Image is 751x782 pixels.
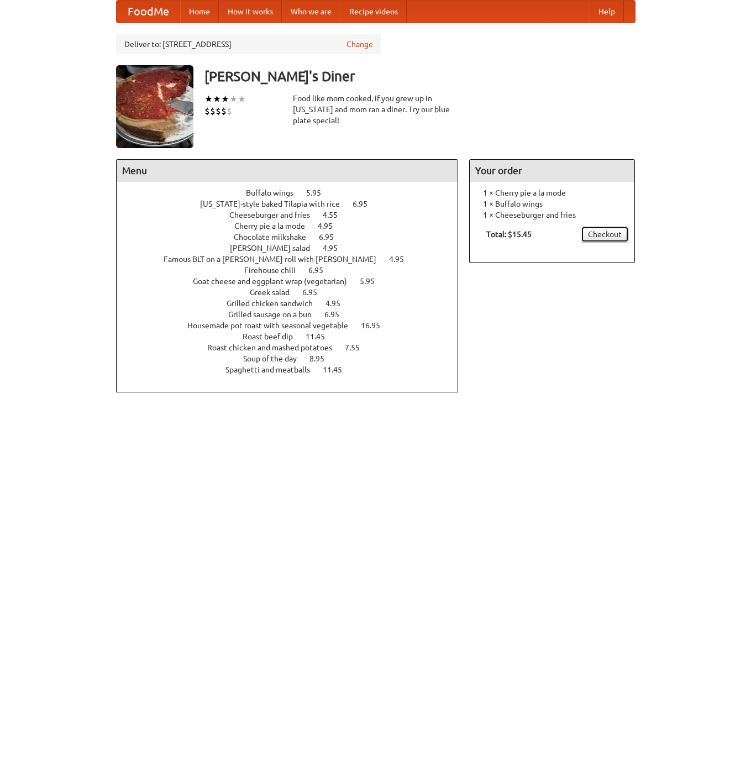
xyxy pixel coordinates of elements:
span: Cheeseburger and fries [229,211,321,219]
a: FoodMe [117,1,180,23]
span: Grilled chicken sandwich [227,299,324,308]
span: Buffalo wings [246,188,304,197]
h4: Your order [470,160,634,182]
li: $ [216,105,221,117]
span: Chocolate milkshake [234,233,317,242]
a: Soup of the day 8.95 [243,354,345,363]
li: ★ [229,93,238,105]
li: ★ [221,93,229,105]
div: Food like mom cooked, if you grew up in [US_STATE] and mom ran a diner. Try our blue plate special! [293,93,459,126]
li: 1 × Cherry pie a la mode [475,187,629,198]
span: Famous BLT on a [PERSON_NAME] roll with [PERSON_NAME] [164,255,387,264]
a: Spaghetti and meatballs 11.45 [225,365,363,374]
span: Cherry pie a la mode [234,222,316,230]
span: Greek salad [250,288,301,297]
a: Famous BLT on a [PERSON_NAME] roll with [PERSON_NAME] 4.95 [164,255,424,264]
li: ★ [204,93,213,105]
a: Greek salad 6.95 [250,288,338,297]
div: Deliver to: [STREET_ADDRESS] [116,34,381,54]
li: 1 × Buffalo wings [475,198,629,209]
h4: Menu [117,160,458,182]
span: 8.95 [309,354,335,363]
span: Roast chicken and mashed potatoes [207,343,343,352]
span: Roast beef dip [243,332,304,341]
a: Chocolate milkshake 6.95 [234,233,354,242]
span: Firehouse chili [244,266,307,275]
a: Change [346,39,373,50]
a: Cheeseburger and fries 4.55 [229,211,358,219]
a: Grilled chicken sandwich 4.95 [227,299,361,308]
span: 5.95 [306,188,332,197]
a: Recipe videos [340,1,407,23]
a: [PERSON_NAME] salad 4.95 [230,244,358,253]
a: How it works [219,1,282,23]
a: Help [590,1,624,23]
li: ★ [213,93,221,105]
li: $ [210,105,216,117]
a: Checkout [581,226,629,243]
span: 4.95 [389,255,415,264]
span: Spaghetti and meatballs [225,365,321,374]
span: 7.55 [345,343,371,352]
span: 11.45 [306,332,336,341]
span: Grilled sausage on a bun [228,310,323,319]
a: [US_STATE]-style baked Tilapia with rice 6.95 [200,200,388,208]
a: Grilled sausage on a bun 6.95 [228,310,360,319]
span: 6.95 [324,310,350,319]
li: ★ [238,93,246,105]
a: Roast chicken and mashed potatoes 7.55 [207,343,380,352]
span: 11.45 [323,365,353,374]
span: 6.95 [353,200,379,208]
li: $ [227,105,232,117]
span: 4.95 [318,222,344,230]
span: 4.95 [323,244,349,253]
a: Home [180,1,219,23]
a: Firehouse chili 6.95 [244,266,344,275]
a: Roast beef dip 11.45 [243,332,345,341]
a: Cherry pie a la mode 4.95 [234,222,353,230]
span: 6.95 [308,266,334,275]
span: 5.95 [360,277,386,286]
b: Total: $15.45 [486,230,532,239]
span: Housemade pot roast with seasonal vegetable [187,321,359,330]
span: [PERSON_NAME] salad [230,244,321,253]
span: Soup of the day [243,354,308,363]
span: 6.95 [319,233,345,242]
a: Housemade pot roast with seasonal vegetable 16.95 [187,321,401,330]
span: 6.95 [302,288,328,297]
li: 1 × Cheeseburger and fries [475,209,629,221]
h3: [PERSON_NAME]'s Diner [204,65,636,87]
span: Goat cheese and eggplant wrap (vegetarian) [193,277,358,286]
span: 16.95 [361,321,391,330]
a: Who we are [282,1,340,23]
li: $ [204,105,210,117]
a: Buffalo wings 5.95 [246,188,342,197]
span: 4.95 [325,299,351,308]
li: $ [221,105,227,117]
span: 4.55 [323,211,349,219]
a: Goat cheese and eggplant wrap (vegetarian) 5.95 [193,277,395,286]
span: [US_STATE]-style baked Tilapia with rice [200,200,351,208]
img: angular.jpg [116,65,193,148]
